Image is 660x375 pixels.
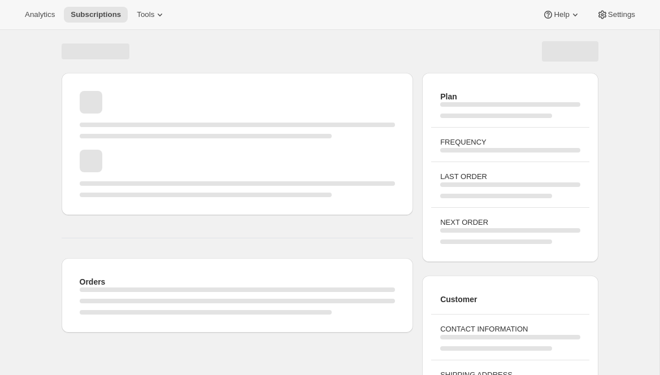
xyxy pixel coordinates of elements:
button: Help [536,7,587,23]
span: Help [554,10,569,19]
button: Settings [590,7,642,23]
span: Settings [608,10,635,19]
h3: NEXT ORDER [440,217,580,228]
button: Analytics [18,7,62,23]
h2: Orders [80,276,396,287]
h3: CONTACT INFORMATION [440,324,580,335]
h3: LAST ORDER [440,171,580,182]
span: Tools [137,10,154,19]
button: Subscriptions [64,7,128,23]
h3: FREQUENCY [440,137,580,148]
span: Subscriptions [71,10,121,19]
button: Tools [130,7,172,23]
h2: Customer [440,294,580,305]
span: Analytics [25,10,55,19]
h2: Plan [440,91,580,102]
